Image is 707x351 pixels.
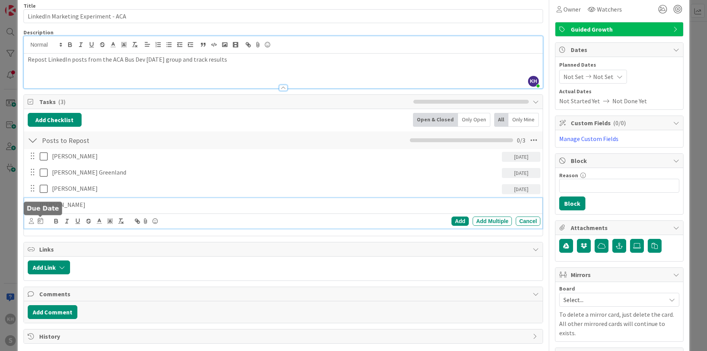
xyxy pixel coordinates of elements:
div: Cancel [516,217,540,226]
div: All [494,113,508,127]
span: Attachments [571,223,669,232]
span: Actual Dates [559,87,679,96]
div: [DATE] [502,184,540,194]
span: KH [528,76,539,87]
span: Not Set [563,72,584,81]
button: Block [559,196,585,210]
span: Planned Dates [559,61,679,69]
span: Custom Fields [571,118,669,128]
span: Comments [39,289,529,299]
span: Not Started Yet [559,96,600,106]
button: Add Checklist [28,113,82,127]
h5: Due Date [27,205,59,212]
span: Dates [571,45,669,54]
span: ( 0/0 ) [613,119,626,127]
p: [PERSON_NAME] [52,184,499,193]
button: Add Comment [28,305,77,319]
span: Description [23,29,53,36]
span: ( 3 ) [58,98,65,106]
span: Owner [563,5,581,14]
label: Title [23,2,36,9]
span: Mirrors [571,270,669,279]
div: Only Open [458,113,490,127]
p: [PERSON_NAME] [40,200,537,209]
span: Tasks [39,97,409,106]
span: Watchers [597,5,622,14]
p: To delete a mirror card, just delete the card. All other mirrored cards will continue to exists. [559,310,679,338]
span: Links [39,245,529,254]
div: Add Multiple [473,217,512,226]
p: [PERSON_NAME] Greenland [52,168,499,177]
input: Add Checklist... [39,133,212,147]
span: Not Set [593,72,613,81]
div: Only Mine [508,113,539,127]
span: Block [571,156,669,165]
span: Select... [563,294,662,305]
span: History [39,332,529,341]
label: Reason [559,172,578,179]
div: Open & Closed [413,113,458,127]
p: [PERSON_NAME] [52,152,499,161]
a: Manage Custom Fields [559,135,618,143]
span: Board [559,286,575,291]
button: Add Link [28,260,70,274]
div: Add [451,217,469,226]
div: [DATE] [502,168,540,178]
div: [DATE] [502,152,540,162]
span: Not Done Yet [612,96,647,106]
span: 0 / 3 [517,136,525,145]
input: type card name here... [23,9,543,23]
span: Guided Growth [571,25,669,34]
p: Repost LinkedIn posts from the ACA Bus Dev [DATE] group and track results [28,55,539,64]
